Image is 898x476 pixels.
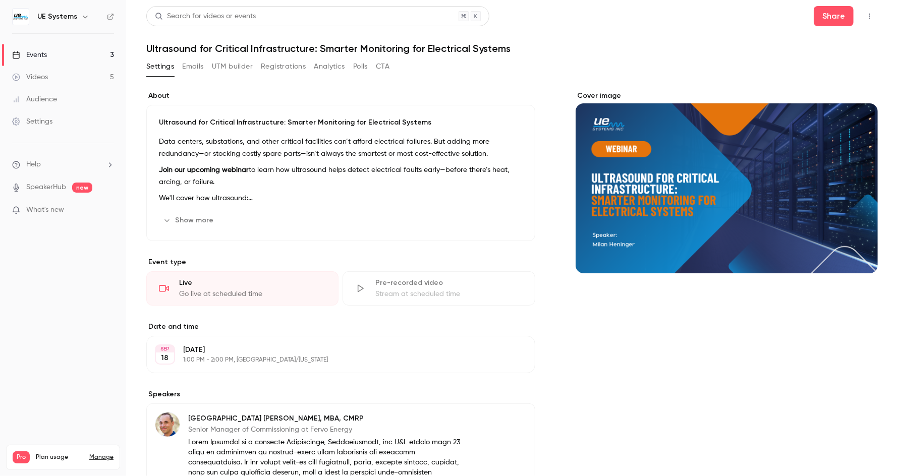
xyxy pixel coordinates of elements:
[159,192,523,204] p: We'll cover how ultrasound:
[212,58,253,75] button: UTM builder
[188,425,470,435] p: Senior Manager of Commissioning at Fervo Energy
[146,389,535,399] label: Speakers
[37,12,77,22] h6: UE Systems
[146,257,535,267] p: Event type
[13,9,29,25] img: UE Systems
[89,453,114,461] a: Manage
[16,16,24,24] img: logo_orange.svg
[27,58,35,67] img: tab_domain_overview_orange.svg
[26,26,111,34] div: Domain: [DOMAIN_NAME]
[353,58,368,75] button: Polls
[36,453,83,461] span: Plan usage
[26,182,66,193] a: SpeakerHub
[12,94,57,104] div: Audience
[576,91,878,101] label: Cover image
[38,59,90,66] div: Domain Overview
[156,345,174,352] div: SEP
[102,206,114,215] iframe: Noticeable Trigger
[159,166,249,173] strong: Join our upcoming webinar
[183,345,482,355] p: [DATE]
[12,159,114,170] li: help-dropdown-opener
[161,353,169,363] p: 18
[12,72,48,82] div: Videos
[159,136,523,160] p: Data centers, substations, and other critical facilities can’t afford electrical failures. But ad...
[146,58,174,75] button: Settings
[100,58,108,67] img: tab_keywords_by_traffic_grey.svg
[314,58,345,75] button: Analytics
[16,26,24,34] img: website_grey.svg
[179,289,326,299] div: Go live at scheduled time
[182,58,203,75] button: Emails
[26,205,64,215] span: What's new
[146,91,535,101] label: About
[183,356,482,364] p: 1:00 PM - 2:00 PM, [GEOGRAPHIC_DATA]/[US_STATE]
[576,91,878,273] section: Cover image
[12,50,47,60] div: Events
[111,59,170,66] div: Keywords by Traffic
[146,322,535,332] label: Date and time
[13,451,30,463] span: Pro
[72,183,92,193] span: new
[159,212,219,228] button: Show more
[188,413,470,424] p: [GEOGRAPHIC_DATA] [PERSON_NAME], MBA, CMRP
[376,58,389,75] button: CTA
[28,16,49,24] div: v 4.0.25
[814,6,854,26] button: Share
[375,289,522,299] div: Stream at scheduled time
[179,278,326,288] div: Live
[146,271,339,306] div: LiveGo live at scheduled time
[155,11,256,22] div: Search for videos or events
[159,164,523,188] p: to learn how ultrasound helps detect electrical faults early—before there’s heat, arcing, or fail...
[343,271,535,306] div: Pre-recorded videoStream at scheduled time
[261,58,306,75] button: Registrations
[159,117,523,128] p: Ultrasound for Critical Infrastructure: Smarter Monitoring for Electrical Systems
[155,412,180,437] img: Milan Heninger, MBA, CMRP
[375,278,522,288] div: Pre-recorded video
[12,116,52,127] div: Settings
[26,159,41,170] span: Help
[146,42,878,54] h1: Ultrasound for Critical Infrastructure: Smarter Monitoring for Electrical Systems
